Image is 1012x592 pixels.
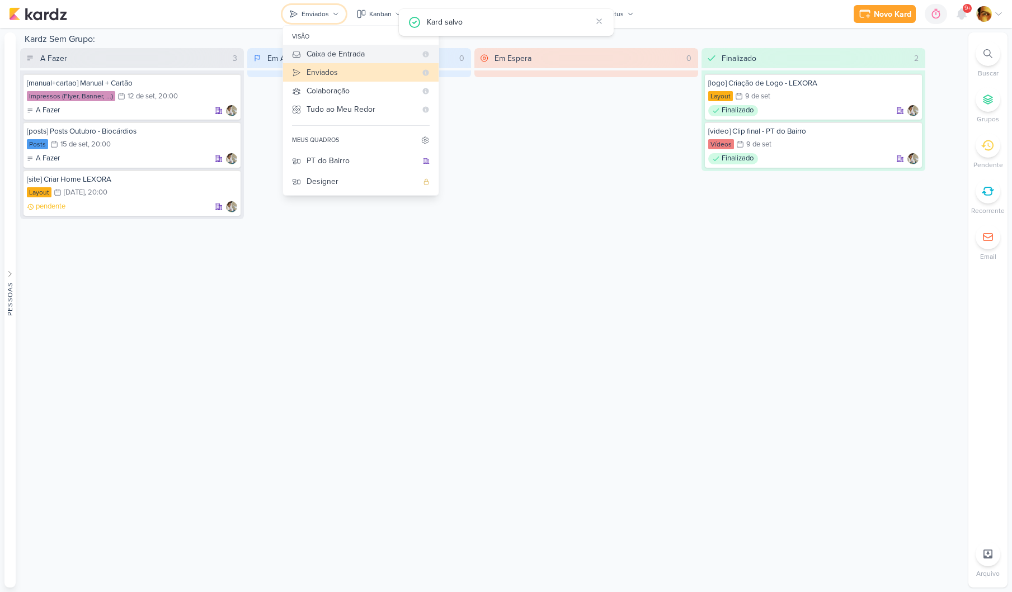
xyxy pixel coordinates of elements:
[722,105,754,116] p: Finalizado
[4,32,16,588] button: Pessoas
[226,201,237,212] div: Responsável: Raphael Simas
[745,93,770,100] div: 9 de set
[283,45,439,63] button: Caixa de Entrada
[708,78,919,88] div: [logo] Criação de Logo - LEXORA
[36,153,60,164] p: A Fazer
[708,153,758,164] div: Finalizado
[307,85,416,97] div: Colaboração
[27,78,237,88] div: [manual+cartao] Manual + Cartão
[128,93,155,100] div: 12 de set
[307,103,416,115] div: Tudo ao Meu Redor
[36,201,65,212] p: pendente
[228,53,242,64] div: 3
[283,82,439,100] button: Colaboração
[9,7,67,21] img: kardz.app
[980,252,996,262] p: Email
[427,16,591,28] div: Kard salvo
[292,136,339,145] div: meus quadros
[746,141,771,148] div: 9 de set
[964,4,971,13] span: 9+
[27,153,60,164] div: A Fazer
[283,150,439,171] button: PT do Bairro
[27,91,115,101] div: Impressos (Flyer, Banner, ...)
[854,5,916,23] button: Novo Kard
[910,53,923,64] div: 2
[976,6,992,22] img: Leandro Guedes
[226,153,237,164] img: Raphael Simas
[88,141,111,148] div: , 20:00
[976,569,1000,579] p: Arquivo
[283,171,439,192] button: Designer
[907,153,919,164] div: Responsável: Raphael Simas
[155,93,178,100] div: , 20:00
[226,201,237,212] img: Raphael Simas
[283,63,439,82] button: Enviados
[423,178,430,185] div: quadro pessoal
[5,282,15,315] div: Pessoas
[682,53,696,64] div: 0
[708,91,733,101] div: Layout
[971,206,1005,216] p: Recorrente
[708,126,919,136] div: [video] Clip final - PT do Bairro
[307,176,417,187] div: Designer
[226,153,237,164] div: Responsável: Raphael Simas
[307,155,417,167] div: PT do Bairro
[20,32,964,48] div: Kardz Sem Grupo:
[307,48,416,60] div: Caixa de Entrada
[455,53,469,64] div: 0
[722,153,754,164] p: Finalizado
[27,187,51,197] div: Layout
[907,153,919,164] img: Raphael Simas
[495,53,531,64] div: Em Espera
[977,114,999,124] p: Grupos
[36,105,60,116] p: A Fazer
[708,105,758,116] div: Finalizado
[60,141,88,148] div: 15 de set
[423,158,430,164] div: quadro da organização
[267,53,320,64] div: Em Andamento
[84,189,107,196] div: , 20:00
[978,68,999,78] p: Buscar
[968,41,1008,78] li: Ctrl + F
[708,139,734,149] div: Vídeos
[907,105,919,116] img: Raphael Simas
[722,53,756,64] div: Finalizado
[907,105,919,116] div: Responsável: Raphael Simas
[64,189,84,196] div: [DATE]
[27,105,60,116] div: A Fazer
[973,160,1003,170] p: Pendente
[40,53,67,64] div: A Fazer
[283,29,439,45] div: visão
[874,8,911,20] div: Novo Kard
[27,126,237,136] div: [posts] Posts Outubro - Biocárdios
[226,105,237,116] div: Responsável: Raphael Simas
[307,67,416,78] div: Enviados
[283,100,439,119] button: Tudo ao Meu Redor
[27,174,237,184] div: [site] Criar Home LEXORA
[27,139,48,149] div: Posts
[226,105,237,116] img: Raphael Simas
